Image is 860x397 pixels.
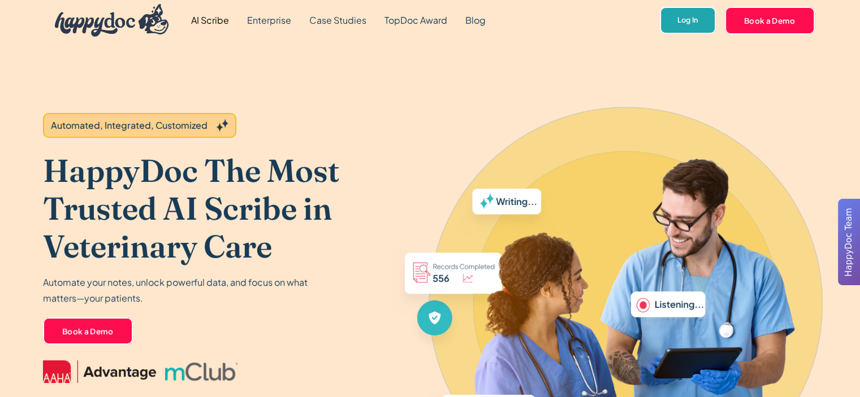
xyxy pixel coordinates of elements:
p: Automate your notes, unlock powerful data, and focus on what matters—your patients. [43,274,314,306]
h1: HappyDoc The Most Trusted AI Scribe in Veterinary Care [43,151,391,265]
img: HappyDoc Logo: A happy dog with his ear up, listening. [55,4,169,37]
a: Log In [660,7,716,34]
img: Grey sparkles. [217,119,228,132]
a: Book a Demo [725,7,815,34]
a: home [46,1,169,40]
img: mclub logo [165,363,237,381]
img: AAHA Advantage logo [43,360,156,383]
a: Book a Demo [43,317,133,344]
div: Automated, Integrated, Customized [51,119,208,132]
